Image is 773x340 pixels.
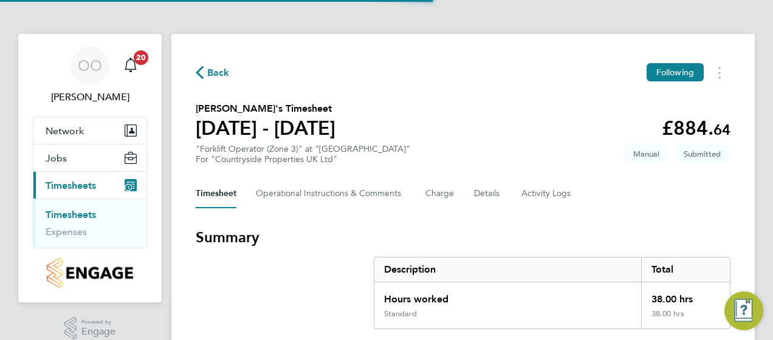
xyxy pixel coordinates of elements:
div: Description [374,257,641,282]
h1: [DATE] - [DATE] [196,116,335,140]
div: Summary [374,257,730,329]
h2: [PERSON_NAME]'s Timesheet [196,101,335,116]
a: 20 [119,46,143,85]
div: Total [641,257,730,282]
a: Powered byEngage [64,317,116,340]
a: Timesheets [46,209,96,220]
button: Details [474,179,502,208]
button: Timesheets Menu [709,63,730,82]
a: Go to home page [33,258,147,288]
button: Network [33,117,146,144]
span: Network [46,125,84,137]
button: Following [647,63,704,81]
div: 38.00 hrs [641,282,730,309]
button: Jobs [33,144,146,171]
div: 38.00 hrs [641,309,730,328]
span: 64 [713,121,730,138]
span: Engage [81,327,115,337]
div: Standard [384,309,417,319]
a: Expenses [46,226,87,237]
span: Following [656,67,694,78]
app-decimal: £884. [662,117,730,140]
img: countryside-properties-logo-retina.png [47,258,132,288]
span: Back [207,66,230,80]
span: OO [78,58,102,73]
button: Operational Instructions & Comments [256,179,406,208]
a: OO[PERSON_NAME] [33,46,147,104]
div: For "Countryside Properties UK Ltd" [196,154,410,165]
span: Ondre Odain [33,90,147,104]
button: Activity Logs [521,179,572,208]
span: 20 [134,50,148,65]
nav: Main navigation [18,34,162,302]
button: Timesheet [196,179,236,208]
div: "Forklift Operator (Zone 3)" at "[GEOGRAPHIC_DATA]" [196,144,410,165]
span: This timesheet is Submitted. [674,144,730,164]
div: Hours worked [374,282,641,309]
button: Back [196,65,230,80]
h3: Summary [196,228,730,247]
span: Jobs [46,152,67,164]
span: Timesheets [46,180,96,191]
button: Engage Resource Center [724,291,763,330]
span: Powered by [81,317,115,327]
button: Charge [425,179,455,208]
div: Timesheets [33,199,146,248]
span: This timesheet was manually created. [624,144,669,164]
button: Timesheets [33,172,146,199]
